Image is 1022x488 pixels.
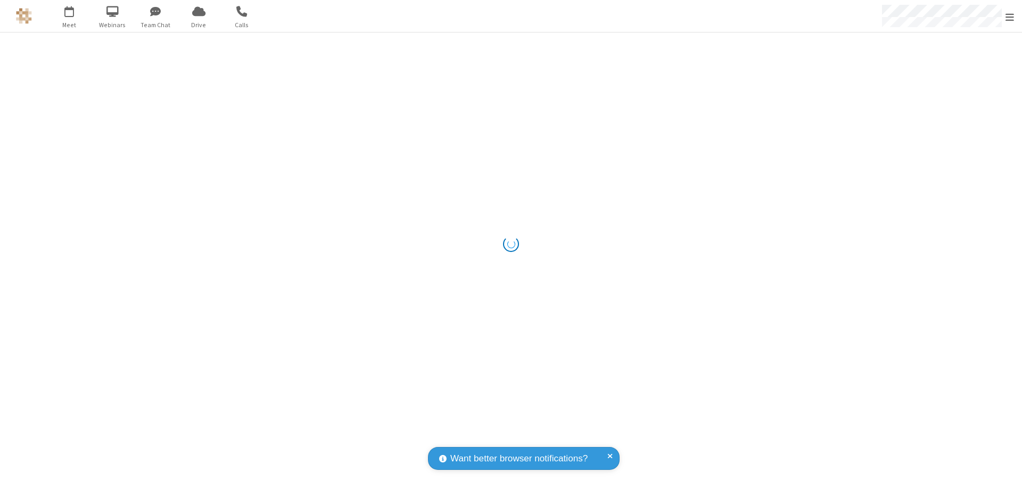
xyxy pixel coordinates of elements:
[136,20,176,30] span: Team Chat
[93,20,133,30] span: Webinars
[16,8,32,24] img: QA Selenium DO NOT DELETE OR CHANGE
[222,20,262,30] span: Calls
[50,20,89,30] span: Meet
[179,20,219,30] span: Drive
[450,452,588,466] span: Want better browser notifications?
